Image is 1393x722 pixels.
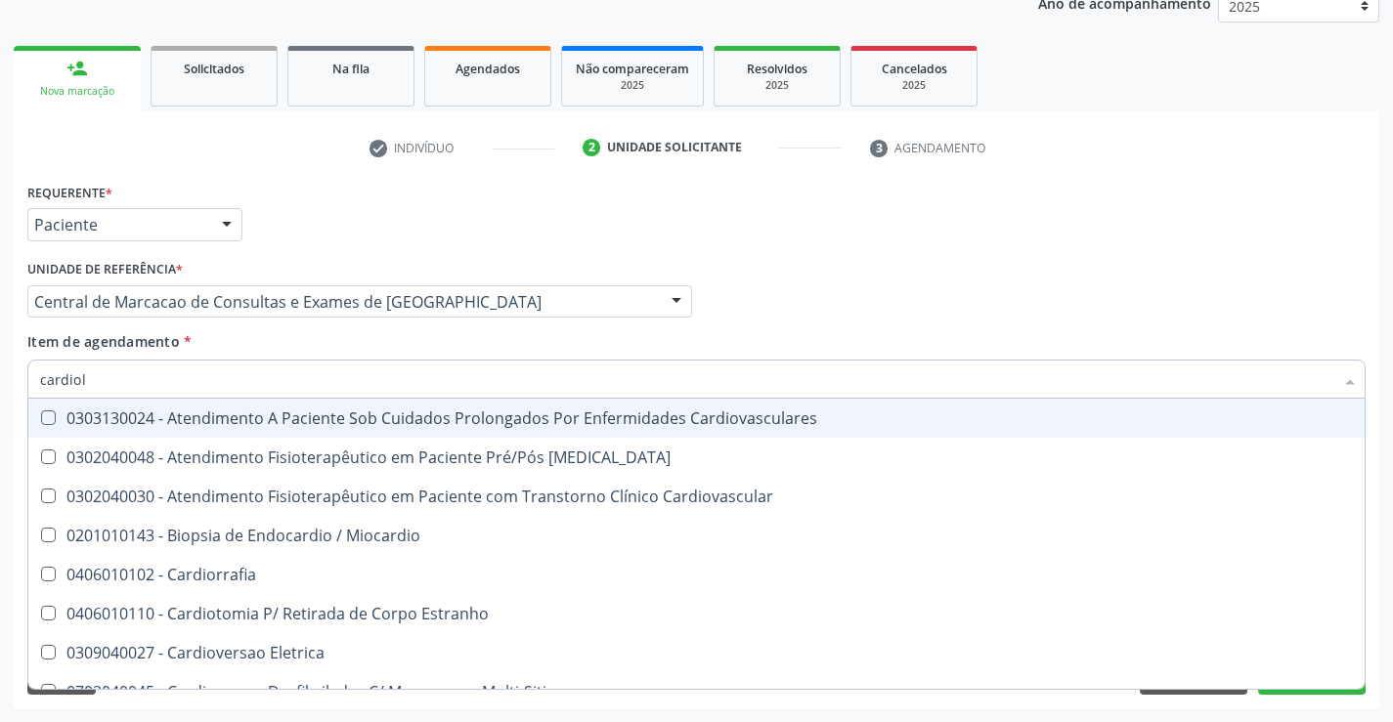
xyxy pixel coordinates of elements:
div: 0302040048 - Atendimento Fisioterapêutico em Paciente Pré/Pós [MEDICAL_DATA] [40,449,1353,465]
div: 2 [583,139,600,156]
div: 0201010143 - Biopsia de Endocardio / Miocardio [40,528,1353,543]
span: Agendados [456,61,520,77]
div: 2025 [728,78,826,93]
div: 0702040045 - Cardioversor Desfibrilador C/ Marcapasso Multi-Sitio [40,684,1353,700]
div: 2025 [865,78,963,93]
span: Resolvidos [747,61,807,77]
div: Unidade solicitante [607,139,742,156]
input: Buscar por procedimentos [40,360,1333,399]
span: Item de agendamento [27,332,180,351]
span: Cancelados [882,61,947,77]
label: Requerente [27,178,112,208]
span: Não compareceram [576,61,689,77]
div: 0406010102 - Cardiorrafia [40,567,1353,582]
span: Paciente [34,215,202,234]
div: 2025 [576,78,689,93]
div: 0406010110 - Cardiotomia P/ Retirada de Corpo Estranho [40,606,1353,621]
div: 0309040027 - Cardioversao Eletrica [40,645,1353,660]
div: person_add [66,58,88,79]
span: Solicitados [184,61,244,77]
span: Na fila [332,61,370,77]
div: 0302040030 - Atendimento Fisioterapêutico em Paciente com Transtorno Clínico Cardiovascular [40,488,1353,504]
div: 0303130024 - Atendimento A Paciente Sob Cuidados Prolongados Por Enfermidades Cardiovasculares [40,410,1353,426]
div: Nova marcação [27,84,127,99]
span: Central de Marcacao de Consultas e Exames de [GEOGRAPHIC_DATA] [34,292,652,312]
label: Unidade de referência [27,255,183,285]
